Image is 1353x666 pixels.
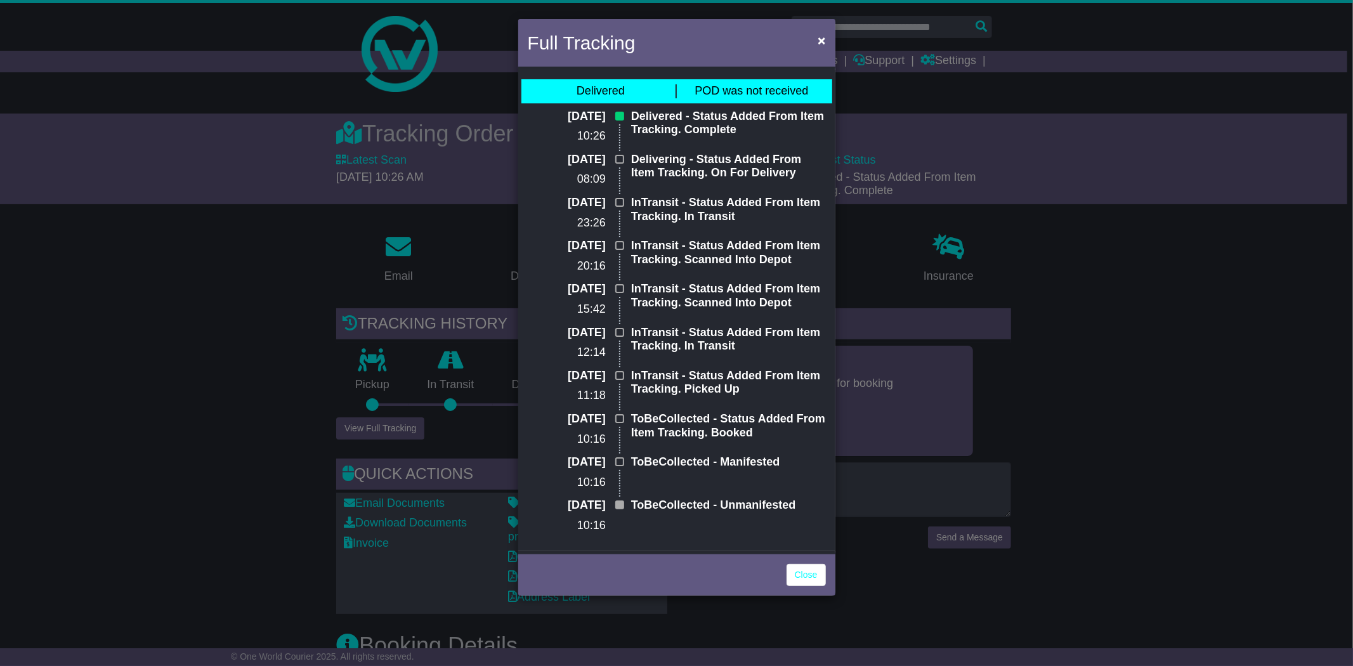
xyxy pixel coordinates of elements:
p: ToBeCollected - Manifested [631,455,826,469]
p: [DATE] [528,196,606,210]
span: × [818,33,825,48]
p: InTransit - Status Added From Item Tracking. In Transit [631,196,826,223]
p: [DATE] [528,282,606,296]
p: [DATE] [528,499,606,513]
span: POD was not received [695,84,808,97]
p: 10:16 [528,519,606,533]
p: 23:26 [528,216,606,230]
p: [DATE] [528,455,606,469]
p: [DATE] [528,239,606,253]
p: InTransit - Status Added From Item Tracking. Picked Up [631,369,826,396]
p: InTransit - Status Added From Item Tracking. Scanned Into Depot [631,239,826,266]
p: 12:14 [528,346,606,360]
p: 10:26 [528,129,606,143]
p: Delivered - Status Added From Item Tracking. Complete [631,110,826,137]
button: Close [811,27,832,53]
p: 08:09 [528,173,606,186]
p: ToBeCollected - Unmanifested [631,499,826,513]
p: [DATE] [528,326,606,340]
p: [DATE] [528,369,606,383]
p: ToBeCollected - Status Added From Item Tracking. Booked [631,412,826,440]
p: InTransit - Status Added From Item Tracking. In Transit [631,326,826,353]
p: 10:16 [528,476,606,490]
a: Close [787,564,826,586]
p: InTransit - Status Added From Item Tracking. Scanned Into Depot [631,282,826,310]
p: [DATE] [528,412,606,426]
p: [DATE] [528,110,606,124]
h4: Full Tracking [528,29,636,57]
p: 10:16 [528,433,606,447]
p: [DATE] [528,153,606,167]
p: 15:42 [528,303,606,317]
p: 20:16 [528,259,606,273]
p: 11:18 [528,389,606,403]
p: Delivering - Status Added From Item Tracking. On For Delivery [631,153,826,180]
div: Delivered [577,84,625,98]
